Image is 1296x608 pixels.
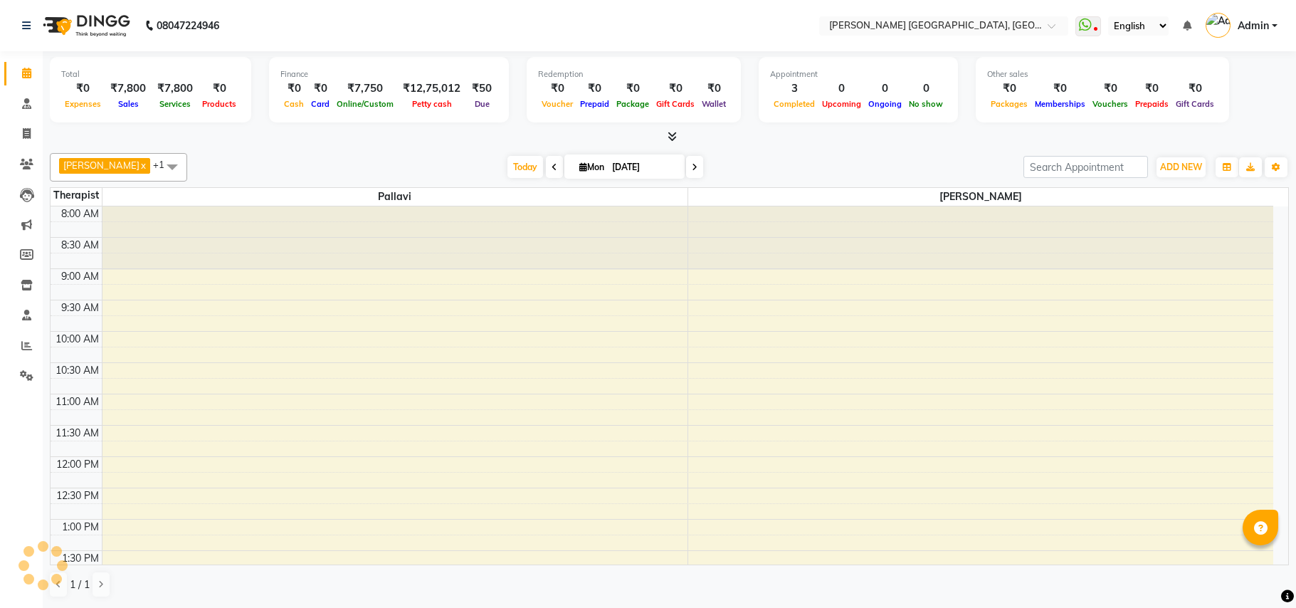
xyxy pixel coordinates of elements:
[156,99,194,109] span: Services
[1172,80,1218,97] div: ₹0
[58,238,102,253] div: 8:30 AM
[333,99,397,109] span: Online/Custom
[538,68,729,80] div: Redemption
[507,156,543,178] span: Today
[58,206,102,221] div: 8:00 AM
[1031,99,1089,109] span: Memberships
[653,80,698,97] div: ₹0
[1089,80,1132,97] div: ₹0
[61,68,240,80] div: Total
[307,80,333,97] div: ₹0
[770,80,818,97] div: 3
[698,80,729,97] div: ₹0
[61,99,105,109] span: Expenses
[59,551,102,566] div: 1:30 PM
[115,99,142,109] span: Sales
[818,99,865,109] span: Upcoming
[199,99,240,109] span: Products
[1160,162,1202,172] span: ADD NEW
[53,488,102,503] div: 12:30 PM
[688,188,1274,206] span: [PERSON_NAME]
[1206,13,1231,38] img: Admin
[36,6,134,46] img: logo
[576,162,608,172] span: Mon
[865,80,905,97] div: 0
[466,80,497,97] div: ₹50
[1089,99,1132,109] span: Vouchers
[53,457,102,472] div: 12:00 PM
[61,80,105,97] div: ₹0
[1031,80,1089,97] div: ₹0
[698,99,729,109] span: Wallet
[51,188,102,203] div: Therapist
[153,159,175,170] span: +1
[905,99,947,109] span: No show
[1132,99,1172,109] span: Prepaids
[865,99,905,109] span: Ongoing
[1132,80,1172,97] div: ₹0
[576,99,613,109] span: Prepaid
[53,332,102,347] div: 10:00 AM
[307,99,333,109] span: Card
[1172,99,1218,109] span: Gift Cards
[105,80,152,97] div: ₹7,800
[280,80,307,97] div: ₹0
[471,99,493,109] span: Due
[653,99,698,109] span: Gift Cards
[818,80,865,97] div: 0
[199,80,240,97] div: ₹0
[53,394,102,409] div: 11:00 AM
[53,426,102,441] div: 11:30 AM
[613,99,653,109] span: Package
[608,157,679,178] input: 2025-09-01
[987,80,1031,97] div: ₹0
[59,520,102,535] div: 1:00 PM
[987,99,1031,109] span: Packages
[58,269,102,284] div: 9:00 AM
[1238,19,1269,33] span: Admin
[905,80,947,97] div: 0
[280,68,497,80] div: Finance
[139,159,146,171] a: x
[1023,156,1148,178] input: Search Appointment
[409,99,455,109] span: Petty cash
[987,68,1218,80] div: Other sales
[152,80,199,97] div: ₹7,800
[53,363,102,378] div: 10:30 AM
[397,80,466,97] div: ₹12,75,012
[63,159,139,171] span: [PERSON_NAME]
[1157,157,1206,177] button: ADD NEW
[770,68,947,80] div: Appointment
[538,80,576,97] div: ₹0
[58,300,102,315] div: 9:30 AM
[157,6,219,46] b: 08047224946
[613,80,653,97] div: ₹0
[70,577,90,592] span: 1 / 1
[770,99,818,109] span: Completed
[576,80,613,97] div: ₹0
[280,99,307,109] span: Cash
[538,99,576,109] span: Voucher
[333,80,397,97] div: ₹7,750
[102,188,687,206] span: Pallavi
